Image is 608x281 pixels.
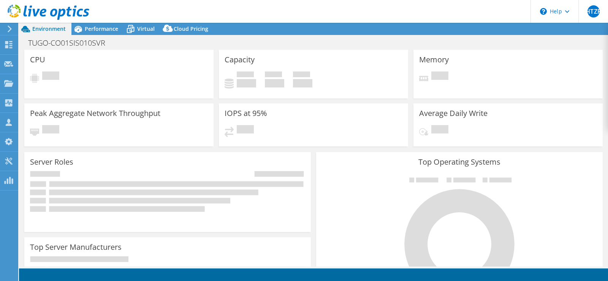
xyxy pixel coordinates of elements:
h3: Peak Aggregate Network Throughput [30,109,160,117]
h1: TUGO-CO01SIS010SVR [25,39,117,47]
h3: Average Daily Write [419,109,488,117]
span: Pending [431,125,448,135]
h3: CPU [30,56,45,64]
span: Free [265,71,282,79]
span: Virtual [137,25,155,32]
h4: 0 GiB [265,79,284,87]
span: Used [237,71,254,79]
span: Pending [237,125,254,135]
span: Pending [42,71,59,82]
h3: Memory [419,56,449,64]
h4: 0 GiB [293,79,312,87]
span: Cloud Pricing [174,25,208,32]
span: Environment [32,25,66,32]
h3: IOPS at 95% [225,109,267,117]
h3: Capacity [225,56,255,64]
h3: Server Roles [30,158,73,166]
span: Pending [42,125,59,135]
span: HTZR [587,5,600,17]
span: Performance [85,25,118,32]
span: Pending [431,71,448,82]
svg: \n [540,8,547,15]
h4: 0 GiB [237,79,256,87]
span: Total [293,71,310,79]
h3: Top Server Manufacturers [30,243,122,251]
h3: Top Operating Systems [322,158,597,166]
